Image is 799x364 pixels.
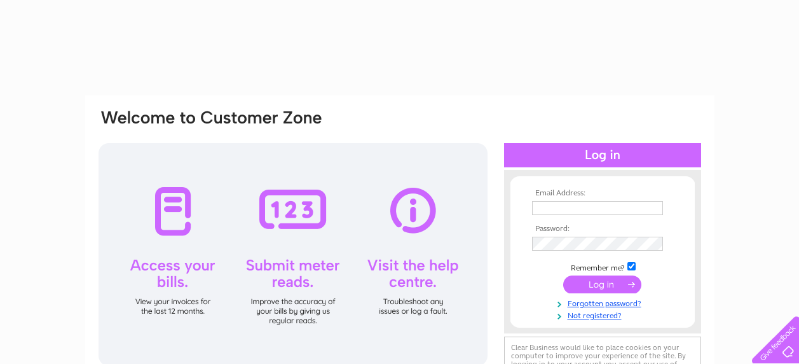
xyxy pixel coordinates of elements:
a: Forgotten password? [532,297,676,309]
a: Not registered? [532,309,676,321]
input: Submit [563,276,641,293]
th: Email Address: [529,189,676,198]
th: Password: [529,225,676,234]
td: Remember me? [529,260,676,273]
